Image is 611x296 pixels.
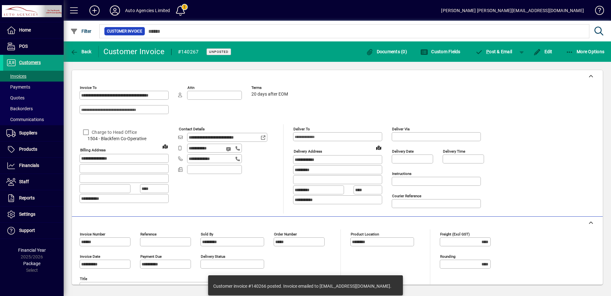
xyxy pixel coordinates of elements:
[3,82,64,92] a: Payments
[251,86,290,90] span: Terms
[19,27,31,32] span: Home
[19,44,28,49] span: POS
[486,49,489,54] span: P
[103,47,165,57] div: Customer Invoice
[18,248,46,253] span: Financial Year
[293,127,310,131] mat-label: Deliver To
[590,1,603,22] a: Knowledge Base
[69,46,93,57] button: Back
[6,84,30,90] span: Payments
[364,46,409,57] button: Documents (0)
[64,46,99,57] app-page-header-button: Back
[69,25,93,37] button: Filter
[80,85,97,90] mat-label: Invoice To
[3,158,64,174] a: Financials
[3,71,64,82] a: Invoices
[19,179,29,184] span: Staff
[6,106,33,111] span: Backorders
[366,49,407,54] span: Documents (0)
[84,5,105,16] button: Add
[125,5,170,16] div: Auto Agencies Limited
[3,92,64,103] a: Quotes
[533,49,552,54] span: Edit
[564,46,606,57] button: More Options
[160,141,170,151] a: View on map
[107,28,142,34] span: Customer Invoice
[440,232,470,236] mat-label: Freight (excl GST)
[392,149,414,154] mat-label: Delivery date
[475,49,512,54] span: ost & Email
[3,141,64,157] a: Products
[19,130,37,135] span: Suppliers
[6,117,44,122] span: Communications
[472,46,516,57] button: Post & Email
[80,254,100,259] mat-label: Invoice date
[3,114,64,125] a: Communications
[3,103,64,114] a: Backorders
[566,49,605,54] span: More Options
[374,142,384,153] a: View on map
[201,254,225,259] mat-label: Delivery status
[6,95,25,100] span: Quotes
[3,206,64,222] a: Settings
[70,29,92,34] span: Filter
[178,47,199,57] div: #140267
[419,46,462,57] button: Custom Fields
[3,174,64,190] a: Staff
[6,74,26,79] span: Invoices
[251,92,288,97] span: 20 days after EOM
[443,149,465,154] mat-label: Delivery time
[19,195,35,200] span: Reports
[70,49,92,54] span: Back
[3,223,64,239] a: Support
[3,22,64,38] a: Home
[441,5,584,16] div: [PERSON_NAME] [PERSON_NAME][EMAIL_ADDRESS][DOMAIN_NAME]
[187,85,194,90] mat-label: Attn
[80,135,169,142] span: 1504 - Blackfern Co-Operative
[19,212,35,217] span: Settings
[3,190,64,206] a: Reports
[80,232,105,236] mat-label: Invoice number
[3,39,64,54] a: POS
[19,163,39,168] span: Financials
[440,254,455,259] mat-label: Rounding
[532,46,554,57] button: Edit
[392,171,411,176] mat-label: Instructions
[392,194,421,198] mat-label: Courier Reference
[105,5,125,16] button: Profile
[140,232,157,236] mat-label: Reference
[23,261,40,266] span: Package
[19,147,37,152] span: Products
[80,277,87,281] mat-label: Title
[19,228,35,233] span: Support
[209,50,228,54] span: Unposted
[274,232,297,236] mat-label: Order number
[140,254,162,259] mat-label: Payment due
[351,232,379,236] mat-label: Product location
[392,127,410,131] mat-label: Deliver via
[420,49,460,54] span: Custom Fields
[201,232,213,236] mat-label: Sold by
[19,60,41,65] span: Customers
[221,141,237,157] button: Send SMS
[213,283,391,289] div: Customer invoice #140266 posted. Invoice emailed to [EMAIL_ADDRESS][DOMAIN_NAME].
[3,125,64,141] a: Suppliers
